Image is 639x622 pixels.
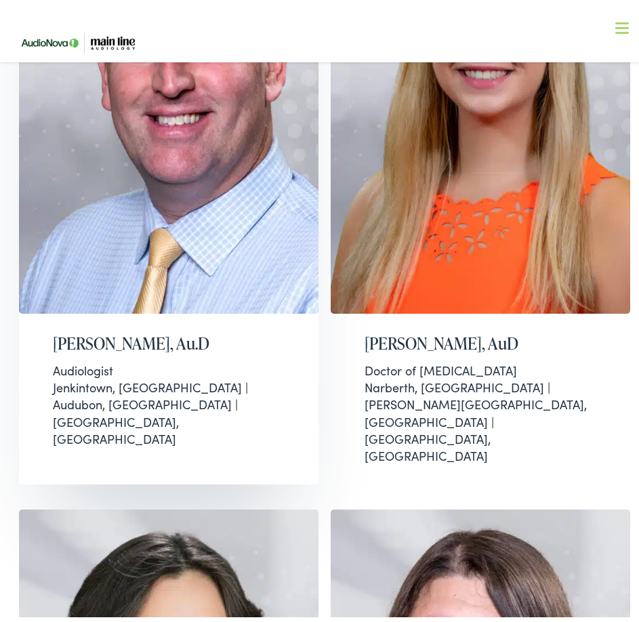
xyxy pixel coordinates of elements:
[365,329,596,349] h2: [PERSON_NAME], AuD
[53,357,284,442] div: Jenkintown, [GEOGRAPHIC_DATA] | Audubon, [GEOGRAPHIC_DATA] | [GEOGRAPHIC_DATA], [GEOGRAPHIC_DATA]
[53,329,284,349] h2: [PERSON_NAME], Au.D
[23,54,636,96] a: What We Offer
[53,357,284,374] div: Audiologist
[365,357,596,374] div: Doctor of [MEDICAL_DATA]
[365,357,596,459] div: Narberth, [GEOGRAPHIC_DATA] | [PERSON_NAME][GEOGRAPHIC_DATA], [GEOGRAPHIC_DATA] | [GEOGRAPHIC_DAT...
